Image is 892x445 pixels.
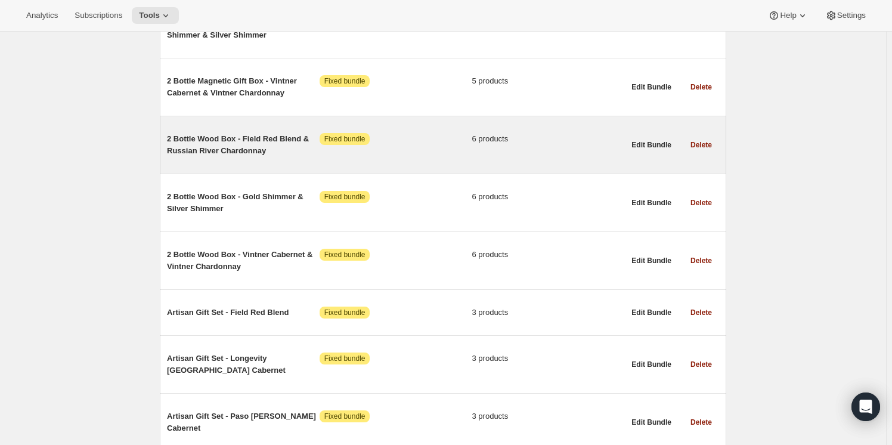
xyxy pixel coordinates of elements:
button: Edit Bundle [624,252,679,269]
div: Open Intercom Messenger [851,393,880,421]
span: Edit Bundle [631,256,671,265]
span: Fixed bundle [324,250,366,259]
button: Edit Bundle [624,304,679,321]
button: Delete [683,252,719,269]
span: 3 products [472,353,625,364]
button: Help [761,7,815,24]
span: 2 Bottle Wood Box - Vintner Cabernet & Vintner Chardonnay [167,249,320,273]
span: Fixed bundle [324,354,366,363]
span: Fixed bundle [324,412,366,421]
span: Artisan Gift Set - Field Red Blend [167,307,320,319]
span: Edit Bundle [631,82,671,92]
span: Artisan Gift Set - Longevity [GEOGRAPHIC_DATA] Cabernet [167,353,320,376]
button: Analytics [19,7,65,24]
button: Edit Bundle [624,137,679,153]
button: Delete [683,356,719,373]
span: Edit Bundle [631,418,671,427]
span: Delete [690,256,712,265]
button: Edit Bundle [624,79,679,95]
span: Edit Bundle [631,140,671,150]
span: 2 Bottle Wood Box - Gold Shimmer & Silver Shimmer [167,191,320,215]
span: Edit Bundle [631,360,671,369]
span: Artisan Gift Set - Paso [PERSON_NAME] Cabernet [167,410,320,434]
button: Edit Bundle [624,194,679,211]
button: Edit Bundle [624,356,679,373]
span: Delete [690,360,712,369]
span: Edit Bundle [631,198,671,208]
span: 3 products [472,410,625,422]
span: 2 Bottle Wood Box - Field Red Blend & Russian River Chardonnay [167,133,320,157]
button: Subscriptions [67,7,129,24]
button: Delete [683,137,719,153]
span: Delete [690,82,712,92]
span: Delete [690,140,712,150]
span: Fixed bundle [324,192,366,202]
span: Fixed bundle [324,76,366,86]
span: Help [780,11,796,20]
span: 6 products [472,191,625,203]
button: Edit Bundle [624,414,679,431]
span: 3 products [472,307,625,319]
button: Tools [132,7,179,24]
span: Fixed bundle [324,308,366,317]
span: Delete [690,198,712,208]
button: Delete [683,304,719,321]
span: Delete [690,308,712,317]
span: Analytics [26,11,58,20]
button: Delete [683,79,719,95]
span: 6 products [472,133,625,145]
span: Settings [837,11,866,20]
span: 5 products [472,75,625,87]
button: Delete [683,414,719,431]
span: 6 products [472,249,625,261]
span: 2 Bottle Magnetic Gift Box - Vintner Cabernet & Vintner Chardonnay [167,75,320,99]
span: Subscriptions [75,11,122,20]
span: Fixed bundle [324,134,366,144]
span: Tools [139,11,160,20]
span: Edit Bundle [631,308,671,317]
button: Delete [683,194,719,211]
button: Settings [818,7,873,24]
span: Delete [690,418,712,427]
